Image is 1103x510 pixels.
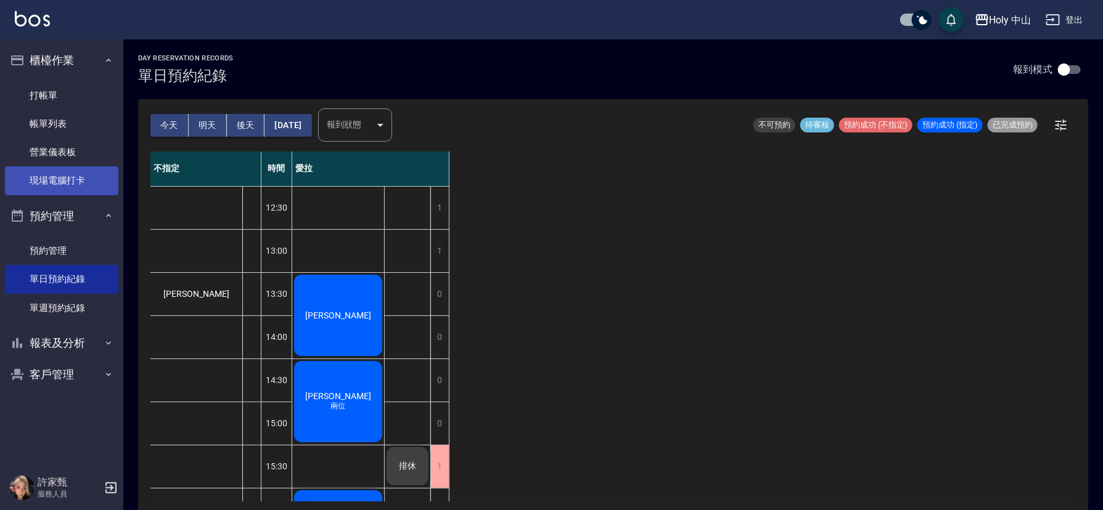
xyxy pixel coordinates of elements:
span: 排休 [396,461,419,472]
div: 時間 [261,152,292,186]
span: 已完成預約 [988,119,1038,131]
button: 明天 [189,114,227,137]
div: 15:00 [261,402,292,445]
div: 0 [430,359,449,402]
span: 兩位 [329,401,348,411]
span: 預約成功 (指定) [917,119,983,131]
div: Holy 中山 [990,12,1031,28]
div: 13:00 [261,229,292,272]
a: 單週預約紀錄 [5,294,118,322]
button: 今天 [150,114,189,137]
div: 不指定 [150,152,261,186]
h5: 許家甄 [38,476,100,488]
button: 預約管理 [5,200,118,232]
span: 不可預約 [753,119,795,131]
div: 0 [430,316,449,358]
a: 營業儀表板 [5,138,118,166]
a: 現場電腦打卡 [5,166,118,195]
div: 1 [430,445,449,488]
div: 14:00 [261,315,292,358]
button: 客戶管理 [5,358,118,391]
span: 預約成功 (不指定) [839,119,912,131]
div: 12:30 [261,186,292,229]
div: 1 [430,230,449,272]
span: 待審核 [800,119,834,131]
div: 愛拉 [292,152,449,186]
img: Logo [15,11,50,26]
div: 14:30 [261,358,292,402]
div: 1 [430,187,449,229]
span: [PERSON_NAME] [303,391,374,401]
img: Person [10,476,35,500]
button: save [939,7,964,32]
h3: 單日預約紀錄 [138,67,234,84]
button: 櫃檯作業 [5,44,118,76]
a: 預約管理 [5,237,118,265]
div: 0 [430,402,449,445]
a: 單日預約紀錄 [5,265,118,293]
button: 報表及分析 [5,327,118,359]
h2: day Reservation records [138,54,234,62]
button: Holy 中山 [970,7,1036,33]
a: 打帳單 [5,81,118,110]
div: 0 [430,273,449,315]
p: 報到模式 [1013,63,1052,76]
div: 15:30 [261,445,292,488]
span: [PERSON_NAME] [162,289,232,299]
a: 帳單列表 [5,110,118,138]
button: 登出 [1041,9,1088,31]
p: 服務人員 [38,488,100,500]
div: 13:30 [261,272,292,315]
button: 後天 [227,114,265,137]
button: [DATE] [264,114,311,137]
span: [PERSON_NAME] [303,310,374,320]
